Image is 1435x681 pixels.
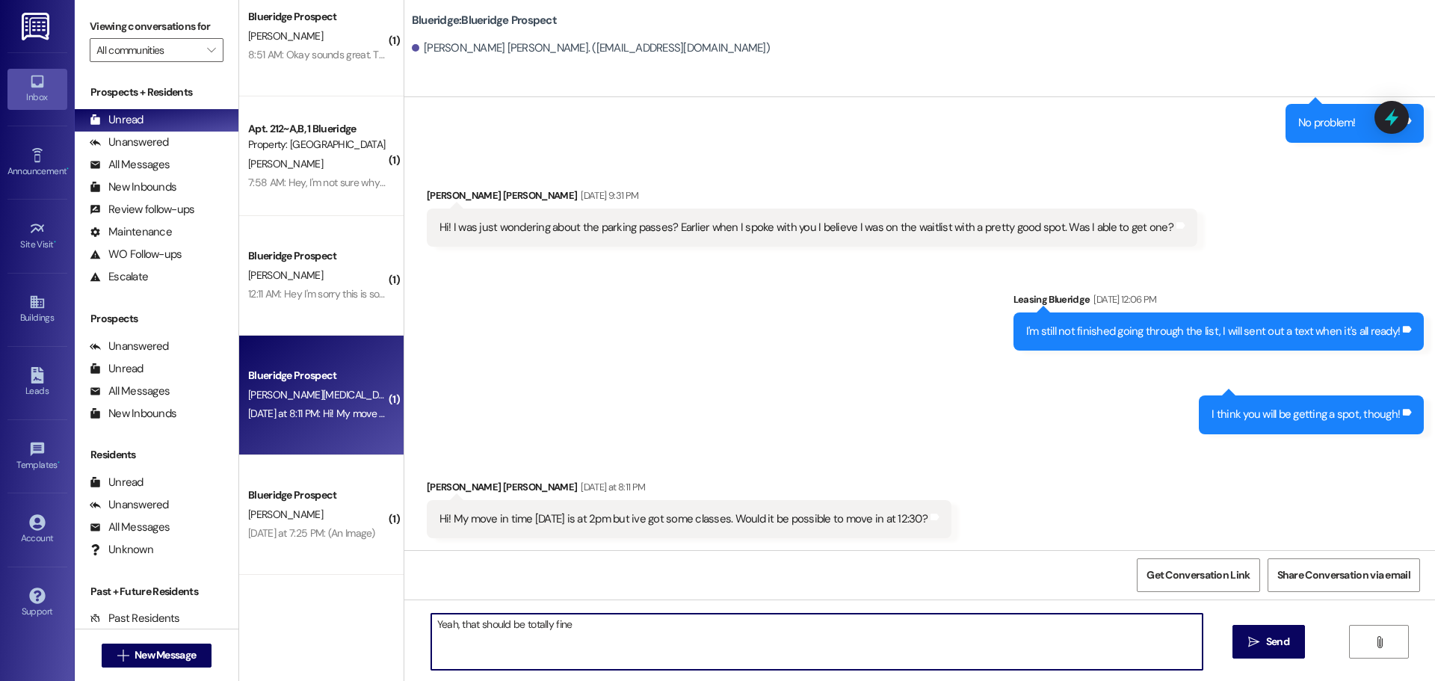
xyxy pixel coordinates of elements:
[102,644,212,668] button: New Message
[1277,567,1410,583] span: Share Conversation via email
[248,248,386,264] div: Blueridge Prospect
[67,164,69,174] span: •
[248,508,323,521] span: [PERSON_NAME]
[1298,115,1356,131] div: No problem!
[248,137,386,152] div: Property: [GEOGRAPHIC_DATA]
[7,363,67,403] a: Leads
[90,179,176,195] div: New Inbounds
[90,202,194,218] div: Review follow-ups
[75,311,238,327] div: Prospects
[248,268,323,282] span: [PERSON_NAME]
[577,188,638,203] div: [DATE] 9:31 PM
[439,511,928,527] div: Hi! My move in time [DATE] is at 2pm but ive got some classes. Would it be possible to move in at...
[75,84,238,100] div: Prospects + Residents
[75,584,238,600] div: Past + Future Residents
[248,176,483,189] div: 7:58 AM: Hey, I'm not sure why but our AC is out again!
[7,510,67,550] a: Account
[1374,636,1385,648] i: 
[90,475,143,490] div: Unread
[54,237,56,247] span: •
[90,157,170,173] div: All Messages
[207,44,215,56] i: 
[577,479,645,495] div: [DATE] at 8:11 PM
[248,368,386,383] div: Blueridge Prospect
[1090,292,1156,307] div: [DATE] 12:06 PM
[7,289,67,330] a: Buildings
[427,188,1197,209] div: [PERSON_NAME] [PERSON_NAME]
[90,247,182,262] div: WO Follow-ups
[90,611,180,626] div: Past Residents
[96,38,200,62] input: All communities
[248,388,397,401] span: [PERSON_NAME][MEDICAL_DATA]
[1232,625,1305,659] button: Send
[1013,292,1425,312] div: Leasing Blueridge
[1212,407,1400,422] div: I think you will be getting a spot, though!
[90,406,176,422] div: New Inbounds
[248,48,420,61] div: 8:51 AM: Okay sounds great. Thank you!
[1137,558,1259,592] button: Get Conversation Link
[22,13,52,40] img: ResiDesk Logo
[248,29,323,43] span: [PERSON_NAME]
[90,383,170,399] div: All Messages
[90,497,169,513] div: Unanswered
[248,287,815,301] div: 12:11 AM: Hey I'm sorry this is so late but I won't be able to move in until [DATE]. I can be the...
[248,121,386,137] div: Apt. 212~A,B, 1 Blueridge
[90,112,143,128] div: Unread
[117,650,129,662] i: 
[427,479,951,500] div: [PERSON_NAME] [PERSON_NAME]
[439,220,1173,235] div: Hi! I was just wondering about the parking passes? Earlier when I spoke with you I believe I was ...
[248,9,386,25] div: Blueridge Prospect
[1248,636,1259,648] i: 
[7,437,67,477] a: Templates •
[90,520,170,535] div: All Messages
[248,157,323,170] span: [PERSON_NAME]
[7,583,67,623] a: Support
[412,13,557,28] b: Blueridge: Blueridge Prospect
[248,487,386,503] div: Blueridge Prospect
[90,339,169,354] div: Unanswered
[7,216,67,256] a: Site Visit •
[1268,558,1420,592] button: Share Conversation via email
[135,647,196,663] span: New Message
[248,526,375,540] div: [DATE] at 7:25 PM: (An Image)
[90,135,169,150] div: Unanswered
[248,407,770,420] div: [DATE] at 8:11 PM: Hi! My move in time [DATE] is at 2pm but ive got some classes. Would it be pos...
[90,361,143,377] div: Unread
[90,15,223,38] label: Viewing conversations for
[1266,634,1289,650] span: Send
[1147,567,1250,583] span: Get Conversation Link
[431,614,1203,670] textarea: Yeah, that should be totally fine
[1026,324,1401,339] div: I'm still not finished going through the list, I will sent out a text when it's all ready!
[90,224,172,240] div: Maintenance
[58,457,60,468] span: •
[7,69,67,109] a: Inbox
[90,269,148,285] div: Escalate
[412,40,770,56] div: [PERSON_NAME] [PERSON_NAME]. ([EMAIL_ADDRESS][DOMAIN_NAME])
[90,542,153,558] div: Unknown
[75,447,238,463] div: Residents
